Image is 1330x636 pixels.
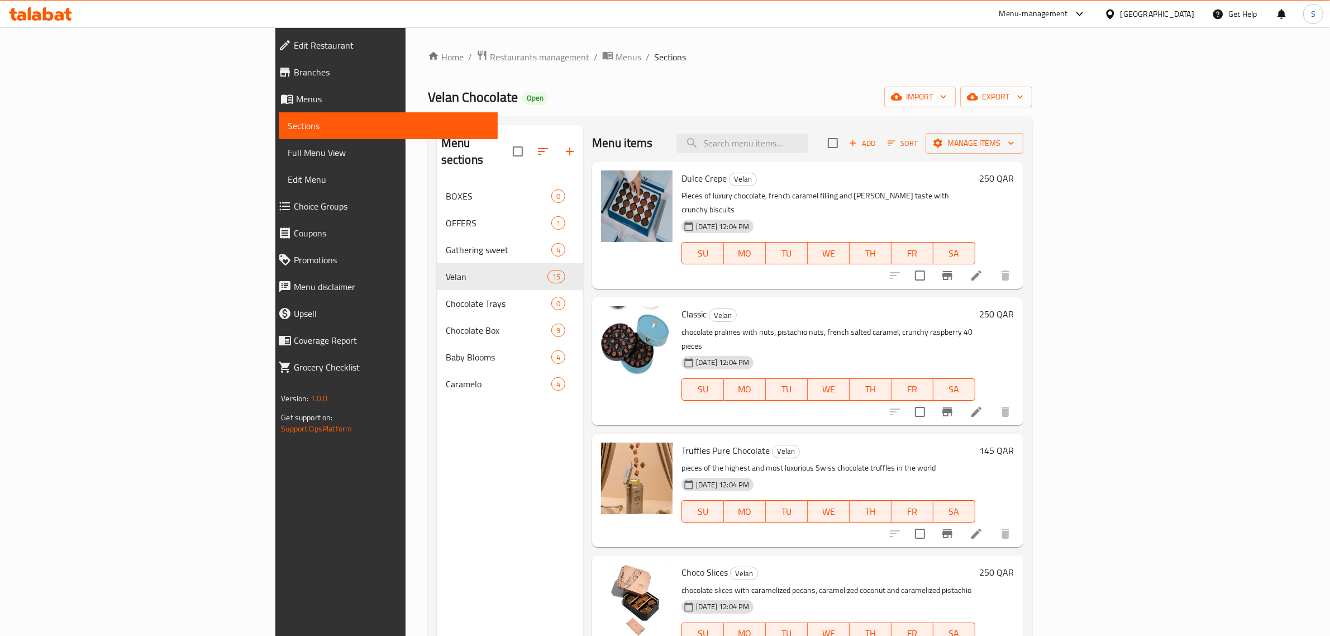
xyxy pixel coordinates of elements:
a: Support.OpsPlatform [281,421,352,436]
span: SA [938,504,971,520]
span: MO [728,504,761,520]
a: Coupons [269,220,498,246]
span: Chocolate Box [446,324,551,337]
div: items [547,270,565,283]
span: Choice Groups [294,200,489,213]
span: Full Menu View [288,146,489,159]
button: TH [850,500,892,523]
span: Gathering sweet [446,243,551,257]
span: Grocery Checklist [294,360,489,374]
span: Upsell [294,307,489,320]
h6: 250 QAR [980,306,1014,322]
a: Branches [269,59,498,86]
span: TH [854,245,887,262]
button: delete [992,520,1019,547]
button: SA [933,242,975,264]
div: Velan [730,567,758,580]
span: 0 [552,298,565,309]
span: Dulce Crepe [681,170,727,187]
span: Promotions [294,253,489,267]
button: Add section [556,138,583,165]
button: FR [892,378,933,401]
button: delete [992,262,1019,289]
div: [GEOGRAPHIC_DATA] [1121,8,1194,20]
div: items [551,377,565,391]
h6: 145 QAR [980,443,1014,458]
span: 0 [552,191,565,202]
span: Velan [731,567,757,580]
span: TU [770,504,803,520]
span: [DATE] 12:04 PM [692,221,754,232]
nav: breadcrumb [428,50,1032,64]
span: Select section [821,131,845,155]
span: OFFERS [446,216,551,230]
div: items [551,189,565,203]
span: S [1311,8,1315,20]
span: Menus [616,50,641,64]
a: Menus [269,86,498,112]
span: TH [854,504,887,520]
li: / [646,50,650,64]
nav: Menu sections [437,178,583,402]
span: Velan [773,445,799,458]
div: Gathering sweet4 [437,236,583,263]
div: Menu-management [999,7,1068,21]
div: Chocolate Trays0 [437,290,583,317]
span: Choco Slices [681,564,728,581]
input: search [676,134,808,153]
h6: 250 QAR [980,564,1014,580]
a: Edit menu item [970,269,983,282]
span: 1.0.0 [311,391,328,406]
span: [DATE] 12:04 PM [692,480,754,490]
span: Sort [888,137,918,150]
button: FR [892,242,933,264]
button: Branch-specific-item [934,520,961,547]
button: TU [766,242,808,264]
a: Menu disclaimer [269,273,498,300]
button: import [884,87,956,107]
span: export [969,90,1023,104]
p: pieces of the highest and most luxurious Swiss chocolate truffles in the world [681,461,975,475]
div: Open [522,92,548,105]
span: SA [938,381,971,397]
button: SA [933,378,975,401]
div: OFFERS1 [437,210,583,236]
span: Velan [446,270,547,283]
div: items [551,216,565,230]
a: Sections [279,112,498,139]
span: Select to update [908,522,932,545]
a: Edit menu item [970,405,983,419]
li: / [594,50,598,64]
div: items [551,350,565,364]
span: Restaurants management [490,50,589,64]
span: [DATE] 12:04 PM [692,357,754,368]
a: Restaurants management [476,50,589,64]
span: FR [896,381,929,397]
a: Edit menu item [970,527,983,540]
button: delete [992,398,1019,425]
span: BOXES [446,189,551,203]
a: Menus [602,50,641,64]
span: MO [728,245,761,262]
span: 9 [552,325,565,336]
p: chocolate pralines with nuts, pistachio nuts, french salted caramel, crunchy raspberry 40 pieces [681,325,975,353]
span: Add item [845,135,880,152]
span: Coverage Report [294,334,489,347]
span: Select all sections [506,140,530,163]
span: Chocolate Trays [446,297,551,310]
button: SA [933,500,975,523]
a: Promotions [269,246,498,273]
a: Grocery Checklist [269,354,498,381]
div: items [551,243,565,257]
div: Velan [729,173,757,186]
span: Select to update [908,264,932,287]
span: WE [812,504,845,520]
div: Chocolate Box9 [437,317,583,344]
a: Choice Groups [269,193,498,220]
button: WE [808,242,850,264]
div: Velan [709,308,737,322]
button: Add [845,135,880,152]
